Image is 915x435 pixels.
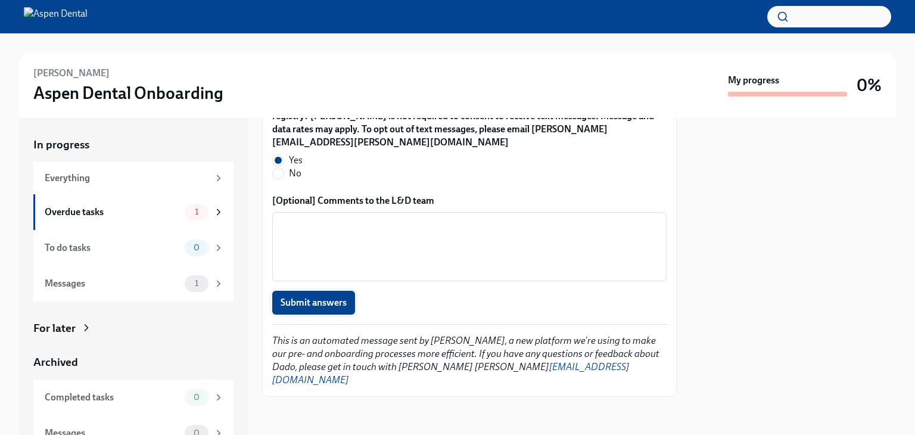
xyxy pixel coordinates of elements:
[33,194,234,230] a: Overdue tasks1
[289,154,303,167] span: Yes
[45,277,180,290] div: Messages
[45,206,180,219] div: Overdue tasks
[33,67,110,80] h6: [PERSON_NAME]
[33,380,234,415] a: Completed tasks0
[45,391,180,404] div: Completed tasks
[33,137,234,153] a: In progress
[188,279,206,288] span: 1
[33,321,76,336] div: For later
[45,172,208,185] div: Everything
[33,321,234,336] a: For later
[33,355,234,370] a: Archived
[33,82,223,104] h3: Aspen Dental Onboarding
[289,167,301,180] span: No
[33,162,234,194] a: Everything
[188,207,206,216] span: 1
[857,74,882,96] h3: 0%
[272,194,667,207] label: [Optional] Comments to the L&D team
[24,7,88,26] img: Aspen Dental
[281,297,347,309] span: Submit answers
[186,243,207,252] span: 0
[186,393,207,402] span: 0
[272,291,355,315] button: Submit answers
[45,241,180,254] div: To do tasks
[33,230,234,266] a: To do tasks0
[272,335,659,386] em: This is an automated message sent by [PERSON_NAME], a new platform we're using to make our pre- a...
[728,74,779,87] strong: My progress
[33,266,234,302] a: Messages1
